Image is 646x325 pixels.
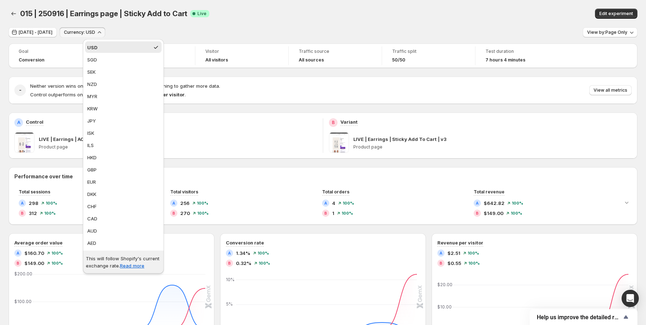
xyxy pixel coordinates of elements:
[332,120,335,125] h2: B
[228,261,231,265] h2: B
[87,45,97,50] span: USD
[485,49,559,54] span: Test duration
[197,11,206,17] span: Live
[332,200,335,207] span: 4
[587,29,627,35] span: View by: Page Only
[87,69,96,75] span: SEK
[87,203,97,209] span: CHF
[468,251,479,255] span: 100 %
[353,136,446,143] p: LIVE | Earrings | Sticky Add To Cart | v3
[437,282,452,287] text: $20.00
[205,48,278,64] a: VisitorAll visitors
[172,211,175,215] h2: B
[24,260,44,267] span: $149.00
[39,144,317,150] p: Product page
[14,239,62,246] h3: Average order value
[172,201,175,205] h2: A
[324,211,327,215] h2: B
[44,211,56,215] span: 100 %
[511,211,522,215] span: 100 %
[87,106,98,111] span: KRW
[299,49,372,54] span: Traffic source
[437,304,452,310] text: $10.00
[622,197,632,207] button: Expand chart
[476,211,479,215] h2: B
[512,201,523,205] span: 100 %
[622,290,639,307] div: Open Intercom Messenger
[30,92,186,97] span: Control outperforms on .
[228,251,231,255] h2: A
[51,261,63,265] span: 100 %
[120,263,144,269] a: Read more
[87,57,97,63] span: SGD
[205,49,278,54] span: Visitor
[197,201,208,205] span: 100 %
[474,189,505,194] span: Total revenue
[19,189,50,194] span: Total sessions
[9,27,57,37] button: [DATE] - [DATE]
[87,118,96,124] span: JPY
[594,87,627,93] span: View all metrics
[30,83,220,89] span: Neither version wins on . Keep the test running to gather more data.
[299,48,372,64] a: Traffic sourceAll sources
[257,251,269,255] span: 100 %
[329,133,349,153] img: LIVE | Earrings | Sticky Add To Cart | v3
[392,49,465,54] span: Traffic split
[484,200,505,207] span: $642.82
[440,251,442,255] h2: A
[87,191,96,197] span: DKK
[86,255,161,269] p: This will follow Shopify's current exchange rate.
[17,261,19,265] h2: B
[180,200,190,207] span: 256
[437,239,483,246] h3: Revenue per visitor
[595,9,637,19] button: Edit experiment
[29,210,37,217] span: 312
[353,144,632,150] p: Product page
[19,29,52,35] span: [DATE] - [DATE]
[340,118,358,125] p: Variant
[14,271,32,276] text: $200.00
[537,313,630,321] button: Show survey - Help us improve the detailed report for A/B campaigns
[19,57,45,63] span: Conversion
[14,299,32,304] text: $100.00
[24,250,44,257] span: $160.70
[20,9,187,18] span: 015 | 250916 | Earrings page | Sticky Add to Cart
[29,200,38,207] span: 298
[392,57,405,63] span: 50/50
[468,261,480,265] span: 100 %
[236,250,250,257] span: 1.34%
[322,189,349,194] span: Total orders
[14,173,632,180] h2: Performance over time
[87,216,97,221] span: CAD
[87,179,96,185] span: EUR
[87,81,97,87] span: NZD
[87,228,97,234] span: AUD
[87,130,94,136] span: ISK
[26,118,43,125] p: Control
[485,57,525,63] span: 7 hours 4 minutes
[537,314,622,321] span: Help us improve the detailed report for A/B campaigns
[19,49,92,54] span: Goal
[87,155,97,160] span: HKD
[64,29,95,35] span: Currency: USD
[180,210,190,217] span: 270
[226,301,233,307] text: 5%
[17,120,20,125] h2: A
[51,251,63,255] span: 100 %
[39,136,116,143] p: LIVE | Earrings | AOV | v3 | Eterna
[46,201,57,205] span: 100 %
[19,87,22,94] h2: -
[197,211,209,215] span: 100 %
[589,85,632,95] button: View all metrics
[485,48,559,64] a: Test duration7 hours 4 minutes
[583,27,637,37] button: View by:Page Only
[343,201,354,205] span: 100 %
[332,210,334,217] span: 1
[476,201,479,205] h2: A
[599,11,633,17] span: Edit experiment
[440,261,442,265] h2: B
[226,277,234,282] text: 10%
[87,240,96,246] span: AED
[341,211,353,215] span: 100 %
[392,48,465,64] a: Traffic split50/50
